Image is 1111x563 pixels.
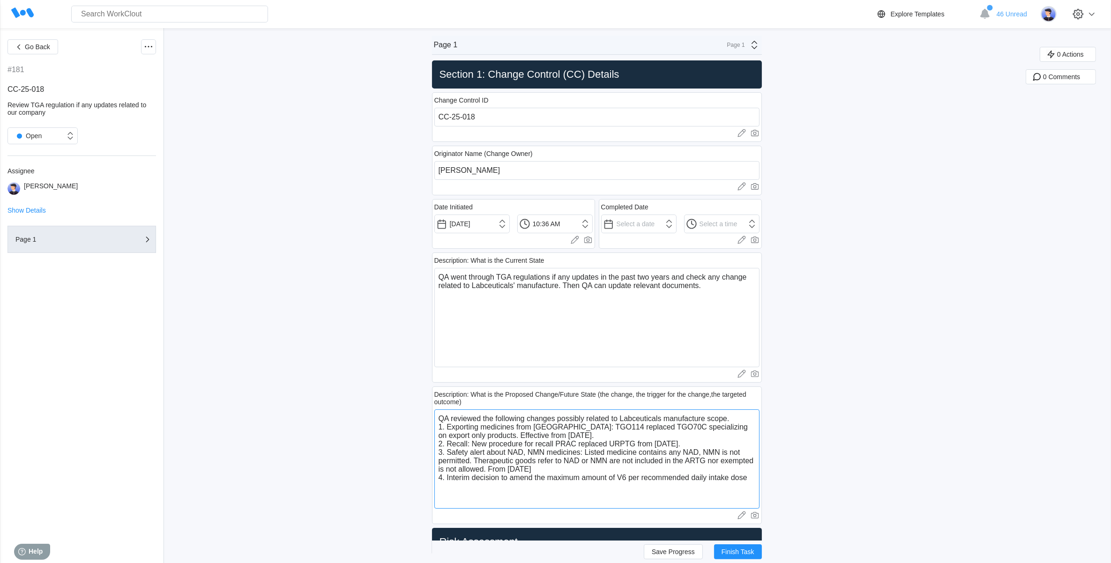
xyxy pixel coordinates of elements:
div: Page 1 [722,42,745,48]
span: 46 Unread [997,10,1027,18]
div: Originator Name (Change Owner) [434,150,533,157]
input: Select a date [434,215,510,233]
span: CC-25-018 [7,85,44,93]
span: 0 Actions [1057,51,1084,58]
button: Finish Task [714,544,762,559]
div: Completed Date [601,203,649,211]
input: Select a time [517,215,593,233]
div: Page 1 [434,41,458,49]
div: Explore Templates [891,10,945,18]
input: Select a time [684,215,760,233]
div: Change Control ID [434,96,489,104]
div: #181 [7,66,24,74]
div: Description: What is the Proposed Change/Future State (the change, the trigger for the change,the... [434,391,760,406]
input: Type here... [434,161,760,180]
div: Date Initiated [434,203,473,211]
div: Description: What is the Current State [434,257,544,264]
button: Save Progress [644,544,703,559]
span: 0 Comments [1043,74,1080,80]
h2: Section 1: Change Control (CC) Details [436,68,758,81]
div: Assignee [7,167,156,175]
button: Page 1 [7,226,156,253]
img: user-5.png [1041,6,1057,22]
input: Type here... [434,108,760,126]
span: Go Back [25,44,50,50]
textarea: QA went through TGA regulations if any updates in the past two years and check any change related... [434,268,760,367]
input: Select a date [601,215,677,233]
button: Show Details [7,207,46,214]
button: 0 Comments [1026,69,1096,84]
div: Open [13,129,42,142]
h2: Risk Assessment [436,535,758,548]
div: Page 1 [15,236,109,243]
span: Finish Task [722,548,754,555]
textarea: QA reviewed the following changes possibly related to Labceuticals manufacture scope. 1. Exportin... [434,409,760,509]
button: 0 Actions [1040,47,1096,62]
img: user-5.png [7,182,20,195]
span: Save Progress [652,548,695,555]
a: Explore Templates [876,8,975,20]
div: Review TGA regulation if any updates related to our company [7,101,156,116]
div: [PERSON_NAME] [24,182,78,195]
button: Go Back [7,39,58,54]
input: Search WorkClout [71,6,268,22]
